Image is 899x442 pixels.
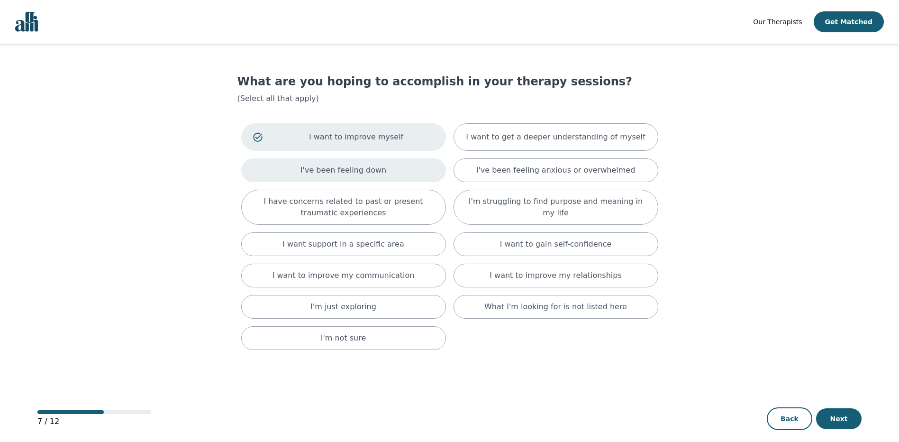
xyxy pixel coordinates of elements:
[253,196,434,219] p: I have concerns related to past or present traumatic experiences
[490,270,621,281] p: I want to improve my relationships
[237,93,662,104] p: (Select all that apply)
[279,131,434,143] p: I want to improve myself
[237,74,662,89] h1: What are you hoping to accomplish in your therapy sessions?
[484,301,627,313] p: What I'm looking for is not listed here
[465,196,646,219] p: I'm struggling to find purpose and meaning in my life
[310,301,376,313] p: I'm just exploring
[15,12,38,32] img: alli logo
[466,131,645,143] p: I want to get a deeper understanding of myself
[767,407,812,430] button: Back
[37,416,151,427] p: 7 / 12
[282,239,404,250] p: I want support in a specific area
[753,16,802,28] a: Our Therapists
[753,18,802,26] span: Our Therapists
[272,270,415,281] p: I want to improve my communication
[500,239,612,250] p: I want to gain self-confidence
[300,165,386,176] p: I've been feeling down
[321,332,366,344] p: I'm not sure
[816,408,862,429] button: Next
[814,11,884,32] button: Get Matched
[476,165,636,176] p: I've been feeling anxious or overwhelmed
